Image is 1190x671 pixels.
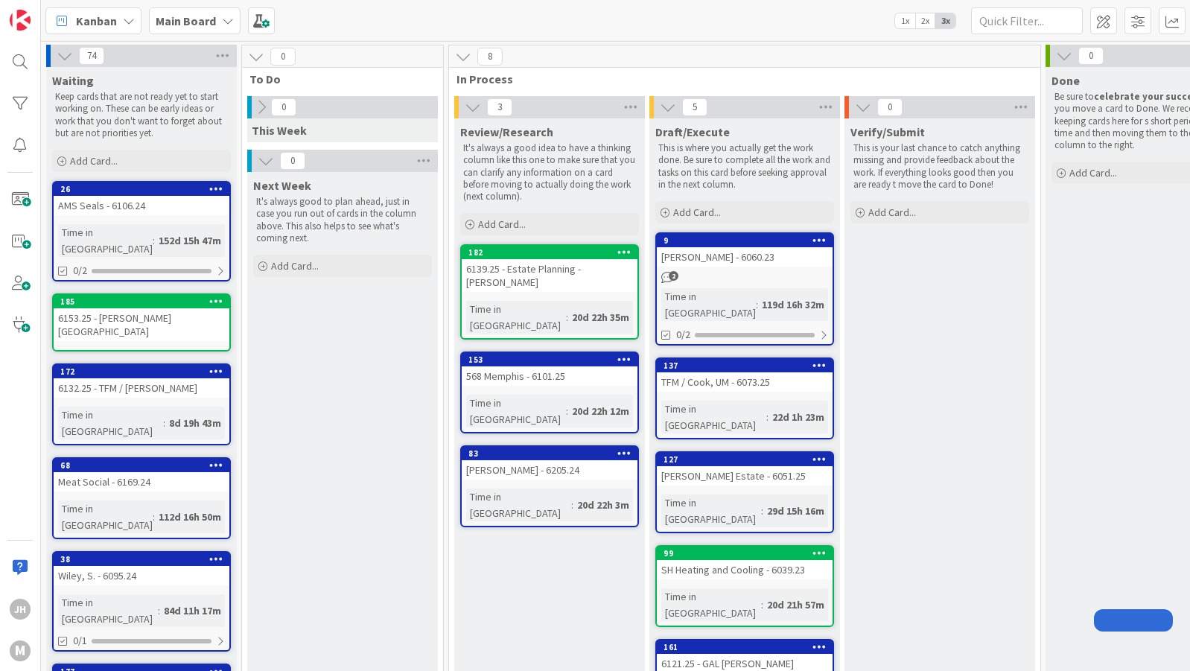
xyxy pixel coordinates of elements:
span: Verify/Submit [850,124,925,139]
span: : [756,296,758,313]
div: 26AMS Seals - 6106.24 [54,182,229,215]
div: 137TFM / Cook, UM - 6073.25 [657,359,833,392]
span: : [566,309,568,325]
span: : [761,503,763,519]
span: : [571,497,573,513]
div: 185 [54,295,229,308]
div: 185 [60,296,229,307]
span: 0 [877,98,903,116]
div: 20d 21h 57m [763,597,828,613]
div: 127[PERSON_NAME] Estate - 6051.25 [657,453,833,486]
div: Meat Social - 6169.24 [54,472,229,492]
div: 161 [657,640,833,654]
span: 3 [487,98,512,116]
div: 1726132.25 - TFM / [PERSON_NAME] [54,365,229,398]
div: Time in [GEOGRAPHIC_DATA] [466,395,566,427]
a: 9[PERSON_NAME] - 6060.23Time in [GEOGRAPHIC_DATA]:119d 16h 32m0/2 [655,232,834,346]
div: [PERSON_NAME] Estate - 6051.25 [657,466,833,486]
div: 26 [54,182,229,196]
div: 137 [657,359,833,372]
span: 0/2 [676,327,690,343]
a: 127[PERSON_NAME] Estate - 6051.25Time in [GEOGRAPHIC_DATA]:29d 15h 16m [655,451,834,533]
span: 74 [79,47,104,65]
span: Add Card... [868,206,916,219]
div: 1856153.25 - [PERSON_NAME][GEOGRAPHIC_DATA] [54,295,229,341]
div: 68 [60,460,229,471]
div: 568 Memphis - 6101.25 [462,366,637,386]
span: This Week [252,123,307,138]
div: 68Meat Social - 6169.24 [54,459,229,492]
p: This is your last chance to catch anything missing and provide feedback about the work. If everyt... [853,142,1026,191]
div: 112d 16h 50m [155,509,225,525]
span: 1x [895,13,915,28]
span: Add Card... [1069,166,1117,179]
div: 99 [657,547,833,560]
div: SH Heating and Cooling - 6039.23 [657,560,833,579]
div: 152d 15h 47m [155,232,225,249]
span: 0/2 [73,263,87,279]
div: Time in [GEOGRAPHIC_DATA] [661,494,761,527]
a: 153568 Memphis - 6101.25Time in [GEOGRAPHIC_DATA]:20d 22h 12m [460,352,639,433]
div: 8d 19h 43m [165,415,225,431]
a: 1826139.25 - Estate Planning - [PERSON_NAME]Time in [GEOGRAPHIC_DATA]:20d 22h 35m [460,244,639,340]
b: Main Board [156,13,216,28]
div: AMS Seals - 6106.24 [54,196,229,215]
span: Add Card... [271,259,319,273]
p: It's always good to plan ahead, just in case you run out of cards in the column above. This also ... [256,196,429,244]
span: : [766,409,769,425]
span: 0 [280,152,305,170]
div: 161 [664,642,833,652]
div: Time in [GEOGRAPHIC_DATA] [58,500,153,533]
div: 9 [657,234,833,247]
div: 29d 15h 16m [763,503,828,519]
div: Time in [GEOGRAPHIC_DATA] [58,594,158,627]
div: 83[PERSON_NAME] - 6205.24 [462,447,637,480]
div: 83 [468,448,637,459]
div: 38Wiley, S. - 6095.24 [54,553,229,585]
span: : [761,597,763,613]
a: 137TFM / Cook, UM - 6073.25Time in [GEOGRAPHIC_DATA]:22d 1h 23m [655,357,834,439]
div: 20d 22h 12m [568,403,633,419]
div: 38 [60,554,229,565]
div: 99 [664,548,833,559]
a: 1726132.25 - TFM / [PERSON_NAME]Time in [GEOGRAPHIC_DATA]:8d 19h 43m [52,363,231,445]
div: Time in [GEOGRAPHIC_DATA] [661,288,756,321]
div: 172 [60,366,229,377]
span: Draft/Execute [655,124,730,139]
span: : [153,509,155,525]
span: 8 [477,48,503,66]
div: Wiley, S. - 6095.24 [54,566,229,585]
div: Time in [GEOGRAPHIC_DATA] [661,401,766,433]
a: 26AMS Seals - 6106.24Time in [GEOGRAPHIC_DATA]:152d 15h 47m0/2 [52,181,231,282]
div: M [10,640,31,661]
div: 68 [54,459,229,472]
div: 6132.25 - TFM / [PERSON_NAME] [54,378,229,398]
div: 182 [462,246,637,259]
div: 153568 Memphis - 6101.25 [462,353,637,386]
div: 9 [664,235,833,246]
span: 3x [935,13,955,28]
span: 2x [915,13,935,28]
span: Add Card... [673,206,721,219]
span: Add Card... [478,217,526,231]
div: 9[PERSON_NAME] - 6060.23 [657,234,833,267]
div: 84d 11h 17m [160,602,225,619]
span: Done [1051,73,1080,88]
span: In Process [456,71,1022,86]
span: 0 [271,98,296,116]
p: This is where you actually get the work done. Be sure to complete all the work and tasks on this ... [658,142,831,191]
div: 172 [54,365,229,378]
div: [PERSON_NAME] - 6205.24 [462,460,637,480]
div: 6153.25 - [PERSON_NAME][GEOGRAPHIC_DATA] [54,308,229,341]
a: 83[PERSON_NAME] - 6205.24Time in [GEOGRAPHIC_DATA]:20d 22h 3m [460,445,639,527]
span: 0/1 [73,633,87,649]
div: 127 [664,454,833,465]
div: Time in [GEOGRAPHIC_DATA] [58,407,163,439]
a: 99SH Heating and Cooling - 6039.23Time in [GEOGRAPHIC_DATA]:20d 21h 57m [655,545,834,627]
a: 38Wiley, S. - 6095.24Time in [GEOGRAPHIC_DATA]:84d 11h 17m0/1 [52,551,231,652]
span: : [158,602,160,619]
span: : [163,415,165,431]
p: Keep cards that are not ready yet to start working on. These can be early ideas or work that you ... [55,91,228,139]
span: : [153,232,155,249]
div: TFM / Cook, UM - 6073.25 [657,372,833,392]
